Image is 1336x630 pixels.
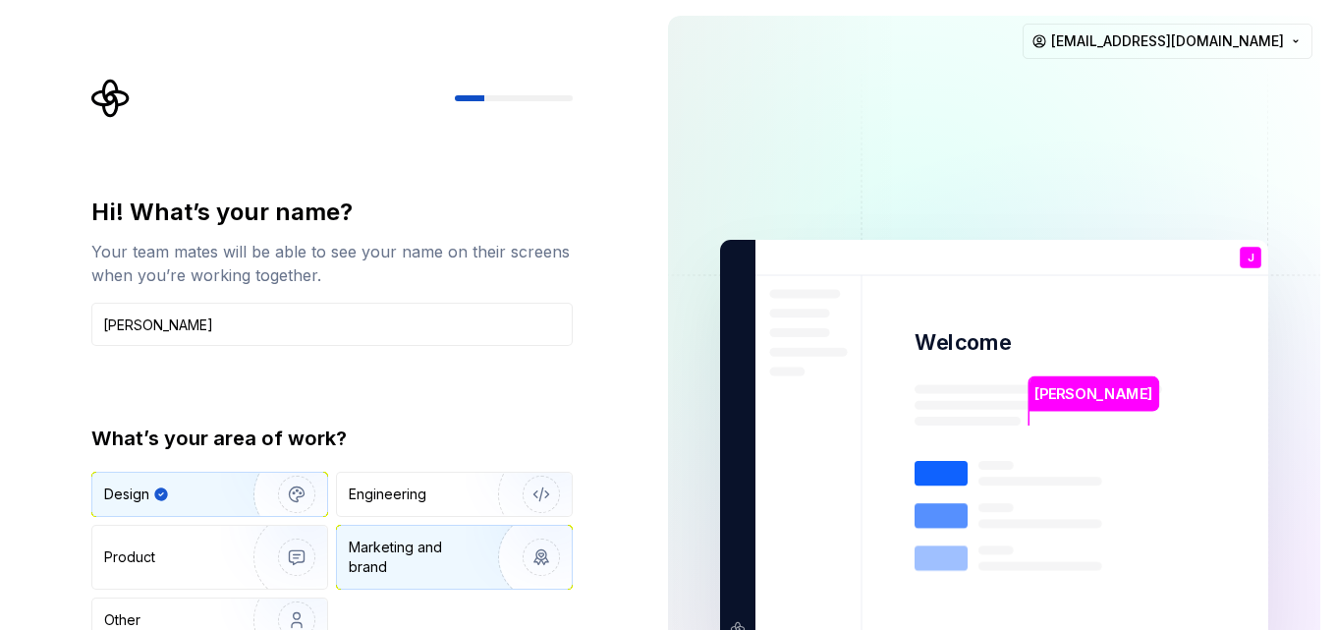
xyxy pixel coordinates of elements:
div: Product [104,547,155,567]
input: Han Solo [91,303,573,346]
div: Other [104,610,140,630]
div: Engineering [349,485,426,504]
div: Marketing and brand [349,538,481,577]
p: [PERSON_NAME] [1034,383,1152,405]
p: J [1248,253,1253,263]
div: Your team mates will be able to see your name on their screens when you’re working together. [91,240,573,287]
svg: Supernova Logo [91,79,131,118]
div: What’s your area of work? [91,425,573,452]
div: Design [104,485,149,504]
p: Welcome [915,328,1011,357]
span: [EMAIL_ADDRESS][DOMAIN_NAME] [1051,31,1284,51]
div: Hi! What’s your name? [91,197,573,228]
button: [EMAIL_ADDRESS][DOMAIN_NAME] [1023,24,1312,59]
